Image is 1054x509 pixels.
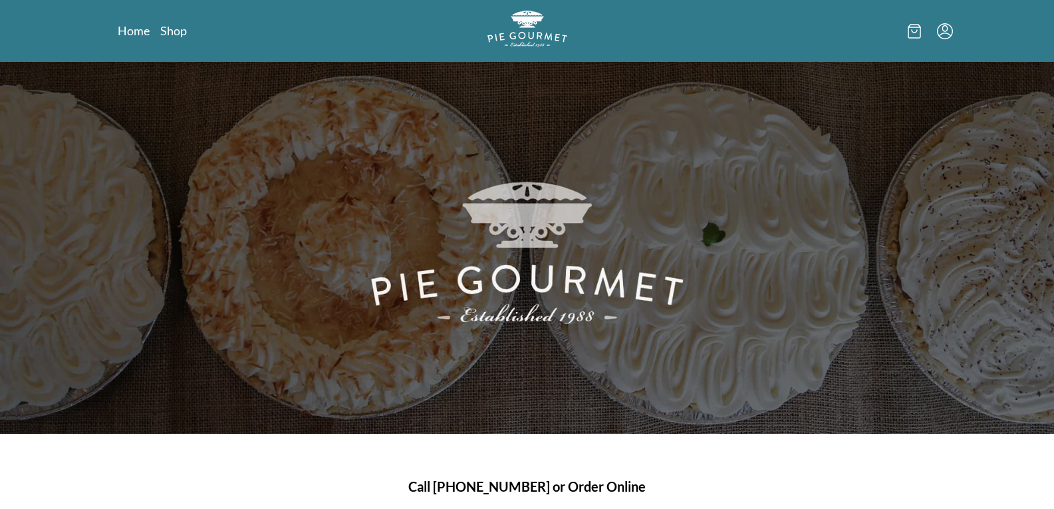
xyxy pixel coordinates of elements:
[118,23,150,39] a: Home
[487,11,567,47] img: logo
[487,11,567,51] a: Logo
[134,476,921,496] h1: Call [PHONE_NUMBER] or Order Online
[937,23,953,39] button: Menu
[160,23,187,39] a: Shop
